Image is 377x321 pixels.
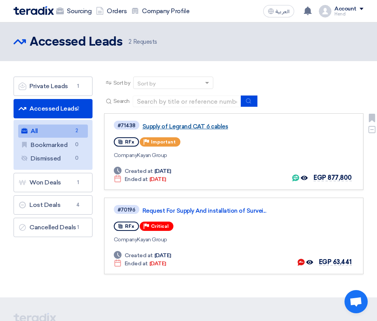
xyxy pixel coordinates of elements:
span: Requests [129,38,157,46]
a: Accessed Leads2 [14,99,93,118]
div: Account [334,6,356,12]
span: EGP 877,800 [314,174,352,181]
a: Bookmarked [18,138,88,152]
span: 2 [74,105,83,113]
span: 2 [72,127,82,135]
a: Private Leads1 [14,77,93,96]
span: العربية [276,9,290,14]
div: [DATE] [114,251,171,260]
a: Supply of Legrand CAT 6 cables [142,123,336,130]
span: Created at [125,251,153,260]
span: Ended at [125,260,148,268]
a: Dismissed [18,152,88,165]
a: Won Deals1 [14,173,93,192]
span: Created at [125,167,153,175]
button: العربية [263,5,294,17]
img: profile_test.png [319,5,331,17]
a: Cancelled Deals1 [14,218,93,237]
h2: Accessed Leads [30,34,122,50]
span: EGP 63,441 [319,258,352,266]
div: Sort by [137,80,156,88]
span: Critical [151,224,169,229]
a: Lost Deals4 [14,195,93,215]
div: [DATE] [114,175,166,183]
a: All [18,125,88,138]
span: 0 [72,141,82,149]
span: Ended at [125,175,148,183]
input: Search by title or reference number [133,96,241,107]
span: 1 [74,179,83,186]
span: Company [114,152,137,159]
span: Important [151,139,176,145]
div: Open chat [344,290,368,313]
span: 1 [74,224,83,231]
span: Sort by [113,79,130,87]
span: Company [114,236,137,243]
span: 2 [129,38,132,45]
a: Orders [94,3,129,20]
a: Sourcing [54,3,94,20]
span: RFx [125,224,134,229]
span: RFx [125,139,134,145]
div: #71438 [118,123,135,128]
div: [DATE] [114,260,166,268]
div: #70196 [118,207,135,212]
img: Teradix logo [14,6,54,15]
a: Request For Supply And installation of Survei... [142,207,336,214]
div: Kayan Group [114,151,354,159]
div: Kayan Group [114,236,354,244]
a: Company Profile [129,3,192,20]
div: [DATE] [114,167,171,175]
span: 4 [74,201,83,209]
span: Search [113,97,130,105]
div: Hend [334,12,363,16]
span: 1 [74,82,83,90]
span: 0 [72,154,82,162]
